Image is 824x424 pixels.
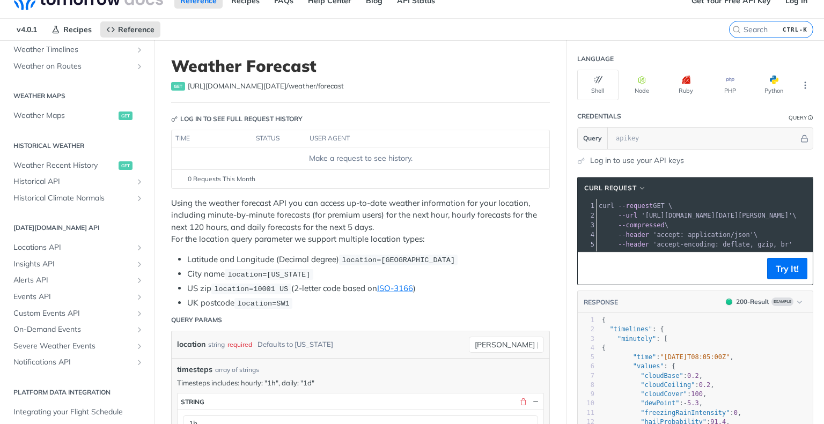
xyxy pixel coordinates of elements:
[135,194,144,203] button: Show subpages for Historical Climate Normals
[736,297,769,307] div: 200 - Result
[46,21,98,38] a: Recipes
[617,335,656,343] span: "minutely"
[578,201,596,211] div: 1
[578,316,594,325] div: 1
[8,158,146,174] a: Weather Recent Historyget
[583,261,598,277] button: Copy to clipboard
[119,111,133,120] span: get
[633,362,664,370] span: "values"
[227,271,310,279] span: location=[US_STATE]
[227,337,252,352] div: required
[135,62,144,71] button: Show subpages for Weather on Routes
[602,325,664,333] span: : {
[11,21,43,38] span: v4.0.1
[578,334,594,344] div: 3
[171,315,222,325] div: Query Params
[641,372,683,380] span: "cloudBase"
[610,128,799,149] input: apikey
[13,44,133,55] span: Weather Timelines
[177,378,544,388] p: Timesteps includes: hourly: "1h", daily: "1d"
[578,240,596,249] div: 5
[8,190,146,206] a: Historical Climate NormalsShow subpages for Historical Climate Normals
[13,275,133,286] span: Alerts API
[720,296,807,307] button: 200200-ResultExample
[377,283,413,293] a: ISO-3166
[583,297,619,308] button: RESPONSE
[753,70,794,100] button: Python
[135,177,144,186] button: Show subpages for Historical API
[252,130,306,147] th: status
[171,56,550,76] h1: Weather Forecast
[13,308,133,319] span: Custom Events API
[63,25,92,34] span: Recipes
[609,325,652,333] span: "timelines"
[135,309,144,318] button: Show subpages for Custom Events API
[135,325,144,334] button: Show subpages for On-Demand Events
[135,243,144,252] button: Show subpages for Locations API
[8,223,146,233] h2: [DATE][DOMAIN_NAME] API
[13,242,133,253] span: Locations API
[518,397,528,406] button: Delete
[306,130,528,147] th: user agent
[734,409,738,416] span: 0
[578,371,594,381] div: 7
[135,46,144,54] button: Show subpages for Weather Timelines
[599,212,797,219] span: \
[577,54,614,64] div: Language
[13,176,133,187] span: Historical API
[8,388,146,397] h2: Platform DATA integration
[797,77,813,93] button: More Languages
[178,393,543,410] button: string
[171,82,185,91] span: get
[8,174,146,190] a: Historical APIShow subpages for Historical API
[187,297,550,309] li: UK postcode
[633,353,656,361] span: "time"
[135,293,144,301] button: Show subpages for Events API
[188,174,255,184] span: 0 Requests This Month
[653,231,754,239] span: 'accept: application/json'
[699,381,711,389] span: 0.2
[578,362,594,371] div: 6
[8,322,146,338] a: On-Demand EventsShow subpages for On-Demand Events
[599,202,614,210] span: curl
[578,353,594,362] div: 5
[577,70,619,100] button: Shell
[602,353,734,361] span: : ,
[171,114,303,124] div: Log in to see full request history
[618,212,637,219] span: --url
[135,276,144,285] button: Show subpages for Alerts API
[531,397,540,406] button: Hide
[599,202,672,210] span: GET \
[119,161,133,170] span: get
[621,70,663,100] button: Node
[177,337,205,352] label: location
[602,316,606,324] span: {
[665,70,707,100] button: Ruby
[580,183,650,194] button: cURL Request
[135,342,144,351] button: Show subpages for Severe Weather Events
[602,381,715,389] span: : ,
[187,254,550,266] li: Latitude and Longitude (Decimal degree)
[214,285,288,293] span: location=10001 US
[641,381,695,389] span: "cloudCeiling"
[602,362,675,370] span: : {
[583,133,602,143] span: Query
[171,116,178,122] svg: Key
[8,306,146,322] a: Custom Events APIShow subpages for Custom Events API
[8,91,146,101] h2: Weather Maps
[13,259,133,270] span: Insights API
[808,115,813,121] i: Information
[578,344,594,353] div: 4
[618,241,649,248] span: --header
[8,240,146,256] a: Locations APIShow subpages for Locations API
[8,354,146,370] a: Notifications APIShow subpages for Notifications API
[172,130,252,147] th: time
[584,183,636,193] span: cURL Request
[13,324,133,335] span: On-Demand Events
[8,141,146,151] h2: Historical Weather
[13,110,116,121] span: Weather Maps
[13,357,133,368] span: Notifications API
[578,220,596,230] div: 3
[618,221,665,229] span: --compressed
[8,272,146,288] a: Alerts APIShow subpages for Alerts API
